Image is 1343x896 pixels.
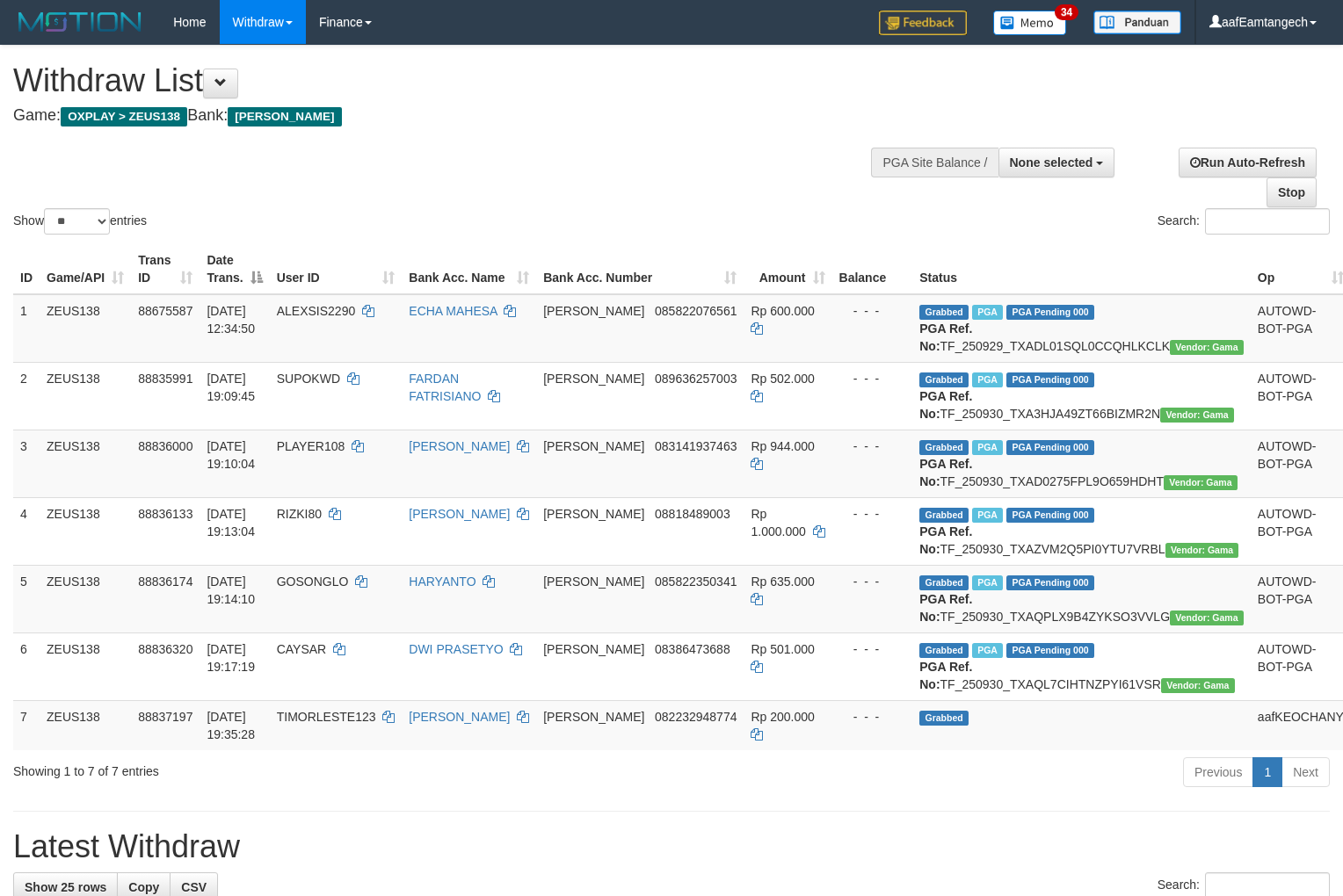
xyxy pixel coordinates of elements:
b: PGA Ref. No: [919,592,972,624]
a: [PERSON_NAME] [409,710,510,724]
span: RIZKI80 [277,507,322,521]
span: Vendor URL: https://trx31.1velocity.biz [1161,678,1235,693]
td: ZEUS138 [40,632,131,700]
div: - - - [839,708,906,726]
span: Marked by aafpengsreynich [972,643,1003,658]
span: Show 25 rows [25,880,106,894]
th: Balance [832,244,913,294]
th: Game/API: activate to sort column ascending [40,244,131,294]
b: PGA Ref. No: [919,457,972,488]
td: 5 [13,565,40,632]
span: Grabbed [919,305,969,320]
div: PGA Site Balance / [871,148,998,177]
div: - - - [839,370,906,387]
span: [PERSON_NAME] [543,507,644,521]
span: PLAYER108 [277,439,345,453]
span: Grabbed [919,372,969,387]
span: Rp 1.000.000 [751,507,805,538]
span: Grabbed [919,440,969,455]
a: HARYANTO [409,574,475,589]
div: Showing 1 to 7 of 7 entries [13,755,547,780]
h1: Withdraw List [13,63,878,98]
td: 6 [13,632,40,700]
span: [PERSON_NAME] [228,107,341,126]
span: Marked by aafpengsreynich [972,440,1003,455]
span: 88835991 [138,372,192,386]
span: Marked by aafpengsreynich [972,372,1003,387]
img: panduan.png [1093,11,1181,34]
span: CAYSAR [277,642,327,656]
span: 88836174 [138,574,192,589]
span: PGA Pending [1006,372,1094,387]
td: 1 [13,294,40,363]
th: Date Trans.: activate to sort column descending [200,244,269,294]
div: - - - [839,640,906,658]
img: Feedback.jpg [879,11,967,35]
span: TIMORLESTE123 [277,710,376,724]
span: Vendor URL: https://trx31.1velocity.biz [1164,475,1238,490]
th: Status [912,244,1251,294]
td: 2 [13,362,40,430]
span: PGA Pending [1006,575,1094,590]
h4: Game: Bank: [13,107,878,125]
a: 1 [1252,757,1282,787]
span: Copy [128,880,159,894]
div: - - - [839,505,906,523]
th: Bank Acc. Name: activate to sort column ascending [402,244,536,294]
td: 4 [13,497,40,565]
a: [PERSON_NAME] [409,439,510,453]
th: Bank Acc. Number: activate to sort column ascending [536,244,744,294]
span: GOSONGLO [277,574,349,589]
span: None selected [1010,155,1093,170]
span: Marked by aafpengsreynich [972,508,1003,523]
span: [PERSON_NAME] [543,642,644,656]
span: Rp 600.000 [751,304,814,318]
span: Vendor URL: https://trx31.1velocity.biz [1165,543,1239,558]
span: Marked by aafpengsreynich [972,305,1003,320]
td: TF_250930_TXAQL7CIHTNZPYI61VSR [912,632,1251,700]
span: Copy 085822076561 to clipboard [655,304,737,318]
a: Stop [1267,177,1317,207]
td: TF_250930_TXAQPLX9B4ZYKSO3VVLG [912,565,1251,632]
span: Rp 200.000 [751,710,814,724]
span: Vendor URL: https://trx31.1velocity.biz [1170,611,1244,625]
span: [DATE] 19:17:19 [207,642,255,674]
span: [PERSON_NAME] [543,574,644,589]
span: CSV [181,880,207,894]
span: 88675587 [138,304,192,318]
a: FARDAN FATRISIANO [409,372,481,403]
span: 88836000 [138,439,192,453]
span: 88837197 [138,710,192,724]
span: Copy 082232948774 to clipboard [655,710,737,724]
img: MOTION_logo.png [13,9,147,35]
span: PGA Pending [1006,305,1094,320]
td: TF_250930_TXAD0275FPL9O659HDHT [912,430,1251,497]
span: [DATE] 12:34:50 [207,304,255,336]
span: [DATE] 19:14:10 [207,574,255,606]
a: [PERSON_NAME] [409,507,510,521]
div: - - - [839,437,906,455]
b: PGA Ref. No: [919,322,972,353]
a: ECHA MAHESA [409,304,497,318]
b: PGA Ref. No: [919,524,972,556]
th: Amount: activate to sort column ascending [744,244,831,294]
label: Search: [1158,208,1330,235]
a: DWI PRASETYO [409,642,503,656]
input: Search: [1205,208,1330,235]
b: PGA Ref. No: [919,660,972,691]
span: Copy 08386473688 to clipboard [655,642,730,656]
span: Grabbed [919,575,969,590]
span: Grabbed [919,643,969,658]
a: Next [1281,757,1330,787]
span: Rp 501.000 [751,642,814,656]
button: None selected [998,148,1115,177]
td: 3 [13,430,40,497]
span: 88836320 [138,642,192,656]
span: Vendor URL: https://trx31.1velocity.biz [1170,340,1244,355]
span: Marked by aafpengsreynich [972,575,1003,590]
span: SUPOKWD [277,372,340,386]
span: Rp 502.000 [751,372,814,386]
span: [PERSON_NAME] [543,372,644,386]
div: - - - [839,573,906,590]
span: [DATE] 19:10:04 [207,439,255,471]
